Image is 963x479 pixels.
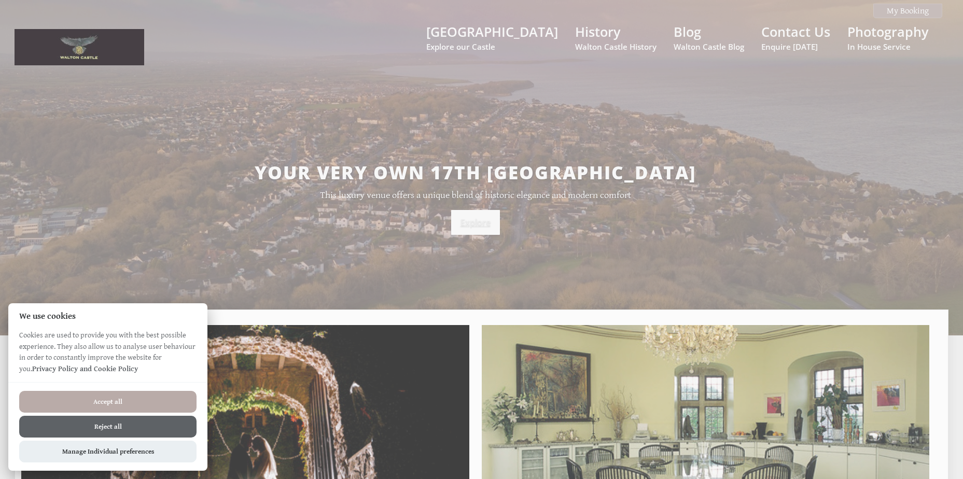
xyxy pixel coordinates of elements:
[19,441,197,462] button: Manage Individual preferences
[575,23,657,52] a: HistoryWalton Castle History
[674,23,744,52] a: BlogWalton Castle Blog
[761,23,830,52] a: Contact UsEnquire [DATE]
[575,41,657,52] small: Walton Castle History
[847,41,928,52] small: In House Service
[761,41,830,52] small: Enquire [DATE]
[15,29,144,65] img: Walton Castle
[8,312,207,321] h2: We use cookies
[19,416,197,438] button: Reject all
[873,4,942,18] a: My Booking
[426,23,558,52] a: [GEOGRAPHIC_DATA]Explore our Castle
[451,210,500,235] a: Explore
[19,391,197,413] button: Accept all
[8,330,207,382] p: Cookies are used to provide you with the best possible experience. They also allow us to analyse ...
[674,41,744,52] small: Walton Castle Blog
[32,364,138,373] a: Privacy Policy and Cookie Policy
[847,23,928,52] a: PhotographyIn House Service
[107,190,844,201] p: This luxury venue offers a unique blend of historic elegance and modern comfort
[107,160,844,185] h2: Your very own 17th [GEOGRAPHIC_DATA]
[426,41,558,52] small: Explore our Castle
